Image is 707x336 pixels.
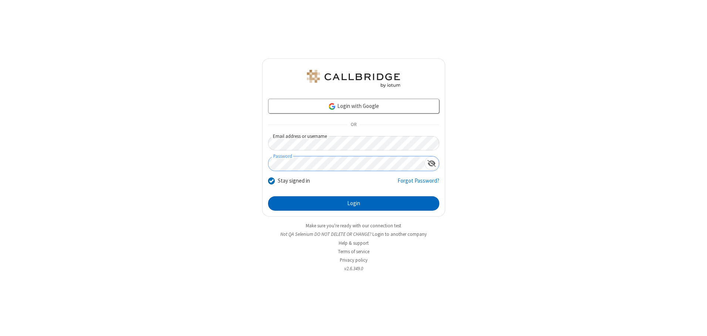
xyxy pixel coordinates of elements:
label: Stay signed in [278,177,310,185]
a: Login with Google [268,99,439,113]
li: Not QA Selenium DO NOT DELETE OR CHANGE? [262,231,445,238]
input: Email address or username [268,136,439,150]
img: QA Selenium DO NOT DELETE OR CHANGE [305,70,402,88]
div: Show password [424,156,439,170]
li: v2.6.349.0 [262,265,445,272]
a: Make sure you're ready with our connection test [306,223,401,229]
span: OR [348,120,359,130]
a: Terms of service [338,248,369,255]
a: Forgot Password? [398,177,439,191]
a: Help & support [339,240,369,246]
button: Login to another company [372,231,427,238]
button: Login [268,196,439,211]
input: Password [268,156,424,171]
a: Privacy policy [340,257,368,263]
img: google-icon.png [328,102,336,111]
